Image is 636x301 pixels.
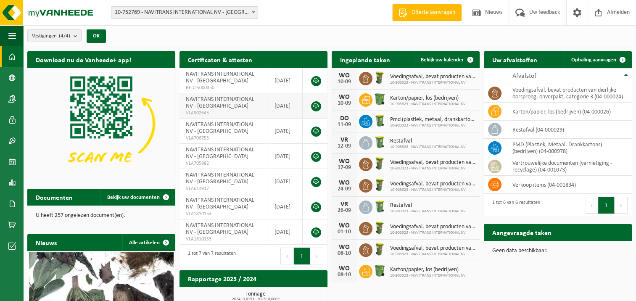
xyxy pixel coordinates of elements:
div: 26-09 [336,208,353,214]
img: WB-0240-HPE-GN-50 [372,114,387,128]
span: 10-903323 - NAVITRANS INTERNATIONAL NV [390,273,466,278]
td: [DATE] [268,93,303,119]
a: Alle artikelen [122,234,174,251]
div: 08-10 [336,272,353,278]
span: 10-752769 - NAVITRANS INTERNATIONAL NV - KORTRIJK [111,7,258,18]
div: VR [336,201,353,208]
div: WO [336,222,353,229]
count: (4/4) [59,33,70,39]
span: 10-903323 - NAVITRANS INTERNATIONAL NV [390,123,475,128]
a: Bekijk uw kalender [414,51,479,68]
td: [DATE] [268,144,303,169]
span: Karton/papier, los (bedrijven) [390,267,466,273]
span: 10-903323 - NAVITRANS INTERNATIONAL NV [390,209,466,214]
span: 10-903323 - NAVITRANS INTERNATIONAL NV [390,102,466,107]
span: NAVITRANS INTERNATIONAL NV - [GEOGRAPHIC_DATA] [186,96,254,109]
h2: Aangevraagde taken [484,224,560,240]
span: VLA705982 [186,160,261,167]
div: 12-09 [336,143,353,149]
button: 1 [598,197,615,214]
span: VLA902645 [186,110,261,116]
div: VR [336,137,353,143]
p: U heeft 257 ongelezen document(en). [36,213,167,219]
span: Voedingsafval, bevat producten van dierlijke oorsprong, onverpakt, categorie 3 [390,224,475,230]
span: Bekijk uw documenten [107,195,160,200]
button: Vestigingen(4/4) [27,29,82,42]
span: NAVITRANS INTERNATIONAL NV - [GEOGRAPHIC_DATA] [186,147,254,160]
div: 08-10 [336,251,353,256]
div: WO [336,72,353,79]
td: verkoop items (04-001834) [506,176,632,194]
button: Next [615,197,628,214]
span: 10-903323 - NAVITRANS INTERNATIONAL NV [390,252,475,257]
div: WO [336,94,353,100]
p: Geen data beschikbaar. [492,248,623,254]
div: 10-09 [336,100,353,106]
div: 11-09 [336,122,353,128]
div: 24-09 [336,186,353,192]
span: 10-903323 - NAVITRANS INTERNATIONAL NV [390,145,466,150]
span: NAVITRANS INTERNATIONAL NV - [GEOGRAPHIC_DATA] [186,222,254,235]
td: karton/papier, los (bedrijven) (04-000026) [506,103,632,121]
span: NAVITRANS INTERNATIONAL NV - [GEOGRAPHIC_DATA] [186,197,254,210]
td: [DATE] [268,194,303,219]
h2: Certificaten & attesten [179,51,261,68]
a: Bekijk uw documenten [100,189,174,206]
div: 01-10 [336,229,353,235]
td: [DATE] [268,119,303,144]
span: VLA614917 [186,185,261,192]
td: [DATE] [268,219,303,245]
div: 1 tot 6 van 6 resultaten [488,196,540,214]
span: Karton/papier, los (bedrijven) [390,95,466,102]
span: 10-903323 - NAVITRANS INTERNATIONAL NV [390,166,475,171]
td: voedingsafval, bevat producten van dierlijke oorsprong, onverpakt, categorie 3 (04-000024) [506,84,632,103]
div: WO [336,180,353,186]
div: WO [336,158,353,165]
span: Restafval [390,202,466,209]
span: Voedingsafval, bevat producten van dierlijke oorsprong, onverpakt, categorie 3 [390,159,475,166]
span: NAVITRANS INTERNATIONAL NV - [GEOGRAPHIC_DATA] [186,172,254,185]
h2: Documenten [27,189,81,205]
span: Pmd (plastiek, metaal, drankkartons) (bedrijven) [390,116,475,123]
button: Previous [585,197,598,214]
div: WO [336,244,353,251]
div: DO [336,115,353,122]
span: 10-903323 - NAVITRANS INTERNATIONAL NV [390,80,475,85]
div: 10-09 [336,79,353,85]
img: WB-0060-HPE-GN-50 [372,242,387,256]
span: 10-903323 - NAVITRANS INTERNATIONAL NV [390,230,475,235]
div: 1 tot 7 van 7 resultaten [184,247,236,265]
h2: Rapportage 2025 / 2024 [179,270,265,287]
img: WB-0060-HPE-GN-50 [372,178,387,192]
h2: Nieuws [27,234,65,251]
div: WO [336,265,353,272]
img: WB-0370-HPE-GN-50 [372,264,387,278]
img: WB-0240-HPE-GN-50 [372,135,387,149]
a: Ophaling aanvragen [565,51,631,68]
span: VLA1810153 [186,236,261,243]
h2: Download nu de Vanheede+ app! [27,51,140,68]
span: Ophaling aanvragen [571,57,616,63]
h2: Uw afvalstoffen [484,51,546,68]
span: Voedingsafval, bevat producten van dierlijke oorsprong, onverpakt, categorie 3 [390,74,475,80]
img: WB-0240-HPE-GN-50 [372,199,387,214]
button: Next [310,248,323,264]
span: NAVITRANS INTERNATIONAL NV - [GEOGRAPHIC_DATA] [186,121,254,135]
span: VLA1810154 [186,211,261,217]
span: RED25000350 [186,84,261,91]
button: Previous [280,248,294,264]
td: [DATE] [268,68,303,93]
span: NAVITRANS INTERNATIONAL NV - [GEOGRAPHIC_DATA] [186,71,254,84]
img: WB-0060-HPE-GN-50 [372,156,387,171]
span: Offerte aanvragen [409,8,457,17]
img: WB-0060-HPE-GN-50 [372,221,387,235]
img: WB-0060-HPE-GN-50 [372,71,387,85]
span: Bekijk uw kalender [421,57,464,63]
a: Offerte aanvragen [392,4,462,21]
h2: Ingeplande taken [332,51,398,68]
div: 17-09 [336,165,353,171]
td: vertrouwelijke documenten (vernietiging - recyclage) (04-001073) [506,157,632,176]
span: VLA706755 [186,135,261,142]
span: 10-752769 - NAVITRANS INTERNATIONAL NV - KORTRIJK [111,6,258,19]
img: Download de VHEPlus App [27,68,175,179]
